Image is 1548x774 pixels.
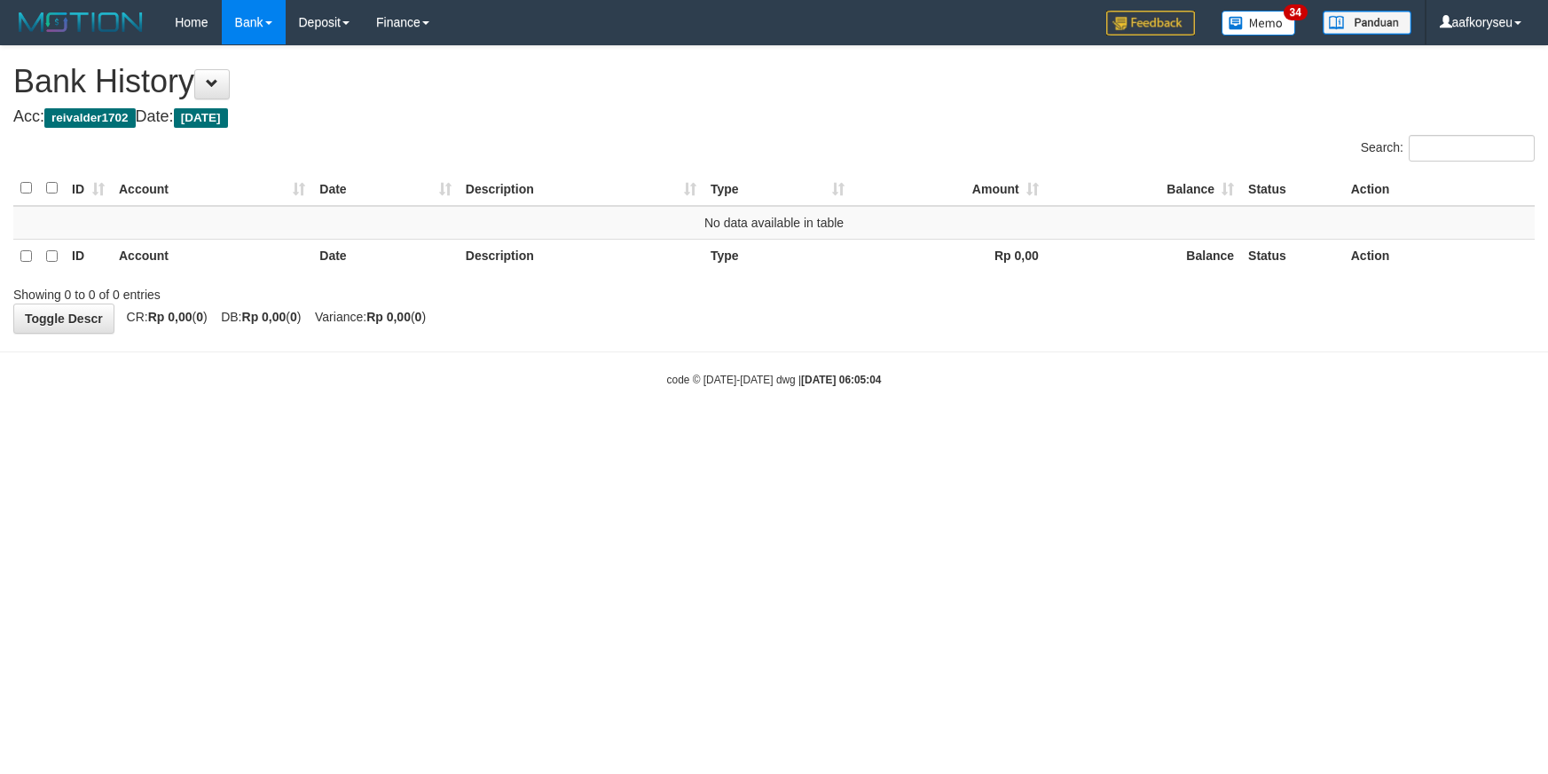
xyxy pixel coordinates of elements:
[1344,171,1535,206] th: Action
[1409,135,1535,162] input: Search:
[13,64,1535,99] h1: Bank History
[1241,171,1344,206] th: Status
[44,108,136,128] span: reivalder1702
[13,279,632,304] div: Showing 0 to 0 of 0 entries
[1344,239,1535,273] th: Action
[112,171,312,206] th: Account: activate to sort column ascending
[13,304,114,334] a: Toggle Descr
[1046,171,1241,206] th: Balance: activate to sort column ascending
[174,108,228,128] span: [DATE]
[13,9,148,36] img: MOTION_logo.png
[13,108,1535,126] h4: Acc: Date:
[13,206,1535,240] td: No data available in table
[366,310,411,324] strong: Rp 0,00
[1046,239,1241,273] th: Balance
[1284,4,1308,20] span: 34
[242,310,287,324] strong: Rp 0,00
[290,310,297,324] strong: 0
[801,374,881,386] strong: [DATE] 06:05:04
[1323,11,1411,35] img: panduan.png
[148,310,193,324] strong: Rp 0,00
[65,239,112,273] th: ID
[703,171,852,206] th: Type: activate to sort column ascending
[312,239,458,273] th: Date
[312,171,458,206] th: Date: activate to sort column ascending
[196,310,203,324] strong: 0
[112,239,312,273] th: Account
[65,171,112,206] th: ID: activate to sort column ascending
[1241,239,1344,273] th: Status
[118,310,427,324] span: CR: ( ) DB: ( ) Variance: ( )
[1106,11,1195,36] img: Feedback.jpg
[415,310,422,324] strong: 0
[667,374,882,386] small: code © [DATE]-[DATE] dwg |
[703,239,852,273] th: Type
[994,249,1039,263] strong: Rp 0,00
[852,171,1045,206] th: Amount: activate to sort column ascending
[459,239,703,273] th: Description
[459,171,703,206] th: Description: activate to sort column ascending
[1361,135,1535,162] label: Search:
[1222,11,1296,36] img: Button%20Memo.svg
